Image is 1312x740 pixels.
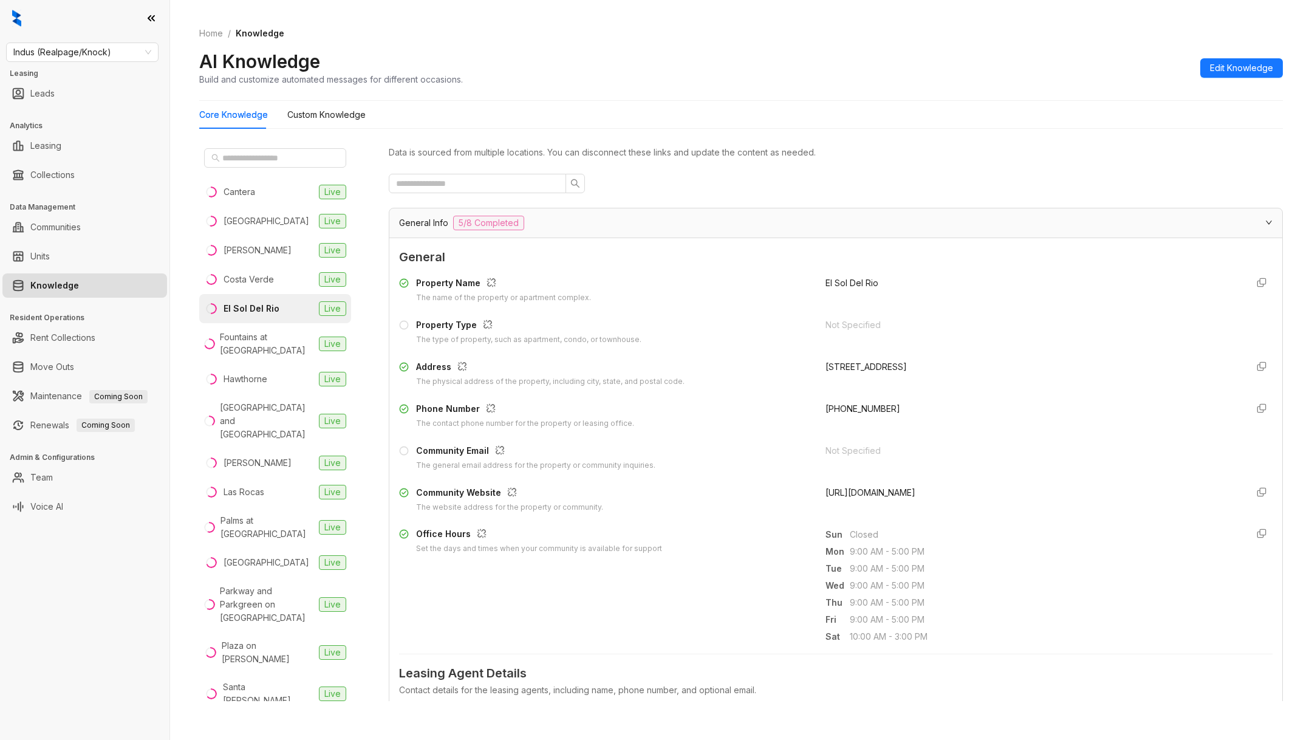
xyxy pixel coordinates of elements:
span: Coming Soon [77,419,135,432]
div: Build and customize automated messages for different occasions. [199,73,463,86]
a: Communities [30,215,81,239]
div: [PERSON_NAME] [224,456,292,470]
div: Cantera [224,185,255,199]
div: Property Type [416,318,641,334]
span: Tue [825,562,850,575]
h3: Resident Operations [10,312,169,323]
span: 9:00 AM - 5:00 PM [850,579,1237,592]
div: Santa [PERSON_NAME] [223,680,314,707]
span: Live [319,597,346,612]
div: The name of the property or apartment complex. [416,292,591,304]
span: 5/8 Completed [453,216,524,230]
div: Address [416,360,685,376]
span: search [211,154,220,162]
div: The type of property, such as apartment, condo, or townhouse. [416,334,641,346]
div: [GEOGRAPHIC_DATA] [224,214,309,228]
div: Not Specified [825,444,1237,457]
span: Leasing Agent Details [399,664,1273,683]
span: Sun [825,528,850,541]
div: [PERSON_NAME] [224,244,292,257]
h3: Admin & Configurations [10,452,169,463]
div: Custom Knowledge [287,108,366,122]
div: Core Knowledge [199,108,268,122]
span: Knowledge [236,28,284,38]
div: Contact details for the leasing agents, including name, phone number, and optional email. [399,683,1273,697]
span: search [570,179,580,188]
li: / [228,27,231,40]
span: Live [319,301,346,316]
span: Live [319,214,346,228]
span: 9:00 AM - 5:00 PM [850,613,1237,626]
li: Move Outs [2,355,167,379]
span: Closed [850,528,1237,541]
span: El Sol Del Rio [825,278,878,288]
div: The physical address of the property, including city, state, and postal code. [416,376,685,388]
span: General Info [399,216,448,230]
a: Move Outs [30,355,74,379]
span: [PHONE_NUMBER] [825,403,900,414]
li: Leasing [2,134,167,158]
a: Leasing [30,134,61,158]
span: [URL][DOMAIN_NAME] [825,487,915,498]
a: Units [30,244,50,269]
a: Home [197,27,225,40]
li: Rent Collections [2,326,167,350]
div: Las Rocas [224,485,264,499]
div: Set the days and times when your community is available for support [416,543,662,555]
span: Thu [825,596,850,609]
span: Live [319,185,346,199]
div: Data is sourced from multiple locations. You can disconnect these links and update the content as... [389,146,1283,159]
div: Property Name [416,276,591,292]
div: Fountains at [GEOGRAPHIC_DATA] [220,331,314,357]
div: Costa Verde [224,273,274,286]
h3: Analytics [10,120,169,131]
span: Live [319,645,346,660]
span: Fri [825,613,850,626]
span: Live [319,555,346,570]
span: Mon [825,545,850,558]
div: [STREET_ADDRESS] [825,360,1237,374]
li: Renewals [2,413,167,437]
li: Knowledge [2,273,167,298]
li: Team [2,465,167,490]
div: Office Hours [416,527,662,543]
span: General [399,248,1273,267]
span: Live [319,414,346,428]
div: Palms at [GEOGRAPHIC_DATA] [220,514,314,541]
div: [GEOGRAPHIC_DATA] [224,556,309,569]
span: Live [319,337,346,351]
span: 9:00 AM - 5:00 PM [850,562,1237,575]
div: Community Email [416,444,655,460]
span: Live [319,272,346,287]
div: [GEOGRAPHIC_DATA] and [GEOGRAPHIC_DATA] [220,401,314,441]
div: Phone Number [416,402,634,418]
span: 9:00 AM - 5:00 PM [850,545,1237,558]
a: Knowledge [30,273,79,298]
a: Leads [30,81,55,106]
h3: Leasing [10,68,169,79]
span: Indus (Realpage/Knock) [13,43,151,61]
li: Communities [2,215,167,239]
div: El Sol Del Rio [224,302,279,315]
img: logo [12,10,21,27]
li: Collections [2,163,167,187]
a: Voice AI [30,495,63,519]
span: Edit Knowledge [1210,61,1273,75]
a: Team [30,465,53,490]
div: Not Specified [825,318,1237,332]
span: Live [319,372,346,386]
span: Sat [825,630,850,643]
a: Collections [30,163,75,187]
span: Live [319,456,346,470]
div: Plaza on [PERSON_NAME] [222,639,314,666]
div: General Info5/8 Completed [389,208,1282,238]
h2: AI Knowledge [199,50,320,73]
h3: Data Management [10,202,169,213]
div: The general email address for the property or community inquiries. [416,460,655,471]
span: expanded [1265,219,1273,226]
div: Community Website [416,486,603,502]
li: Maintenance [2,384,167,408]
span: 9:00 AM - 5:00 PM [850,596,1237,609]
div: Parkway and Parkgreen on [GEOGRAPHIC_DATA] [220,584,314,625]
span: Wed [825,579,850,592]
